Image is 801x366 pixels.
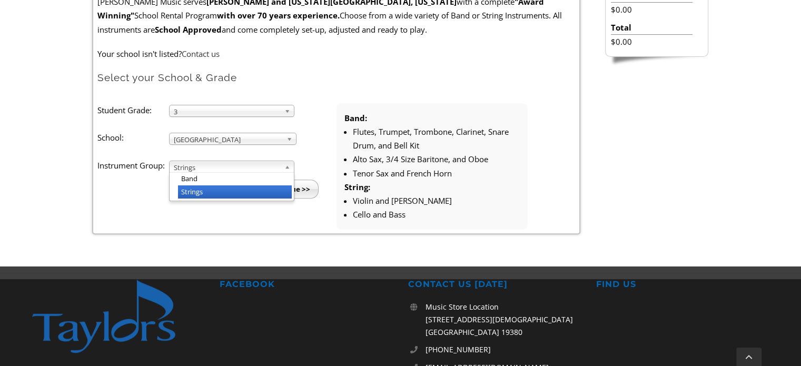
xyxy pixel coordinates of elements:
[426,301,581,338] p: Music Store Location [STREET_ADDRESS][DEMOGRAPHIC_DATA] [GEOGRAPHIC_DATA] 19380
[596,279,769,290] h2: FIND US
[217,10,340,21] strong: with over 70 years experience.
[605,57,708,66] img: sidebar-footer.png
[353,194,520,207] li: Violin and [PERSON_NAME]
[178,172,292,185] li: Band
[611,21,693,35] li: Total
[178,185,292,199] li: Strings
[611,3,693,16] li: $0.00
[97,103,169,117] label: Student Grade:
[174,161,280,174] span: Strings
[32,279,197,354] img: footer-logo
[344,182,370,192] strong: String:
[174,105,280,118] span: 3
[182,48,220,59] a: Contact us
[97,71,576,84] h2: Select your School & Grade
[344,113,367,123] strong: Band:
[611,35,693,48] li: $0.00
[155,24,222,35] strong: School Approved
[353,152,520,166] li: Alto Sax, 3/4 Size Baritone, and Oboe
[426,343,581,356] a: [PHONE_NUMBER]
[353,207,520,221] li: Cello and Bass
[97,131,169,144] label: School:
[220,279,393,290] h2: FACEBOOK
[353,166,520,180] li: Tenor Sax and French Horn
[408,279,581,290] h2: CONTACT US [DATE]
[97,159,169,172] label: Instrument Group:
[353,125,520,153] li: Flutes, Trumpet, Trombone, Clarinet, Snare Drum, and Bell Kit
[174,133,282,146] span: [GEOGRAPHIC_DATA]
[97,47,576,61] p: Your school isn't listed?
